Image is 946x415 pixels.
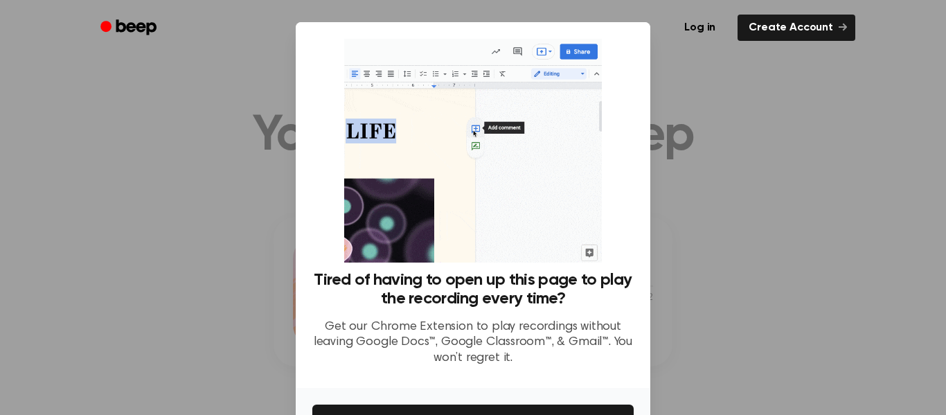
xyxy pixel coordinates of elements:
a: Create Account [738,15,855,41]
img: Beep extension in action [344,39,601,263]
p: Get our Chrome Extension to play recordings without leaving Google Docs™, Google Classroom™, & Gm... [312,319,634,367]
h3: Tired of having to open up this page to play the recording every time? [312,271,634,308]
a: Beep [91,15,169,42]
a: Log in [670,12,729,44]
